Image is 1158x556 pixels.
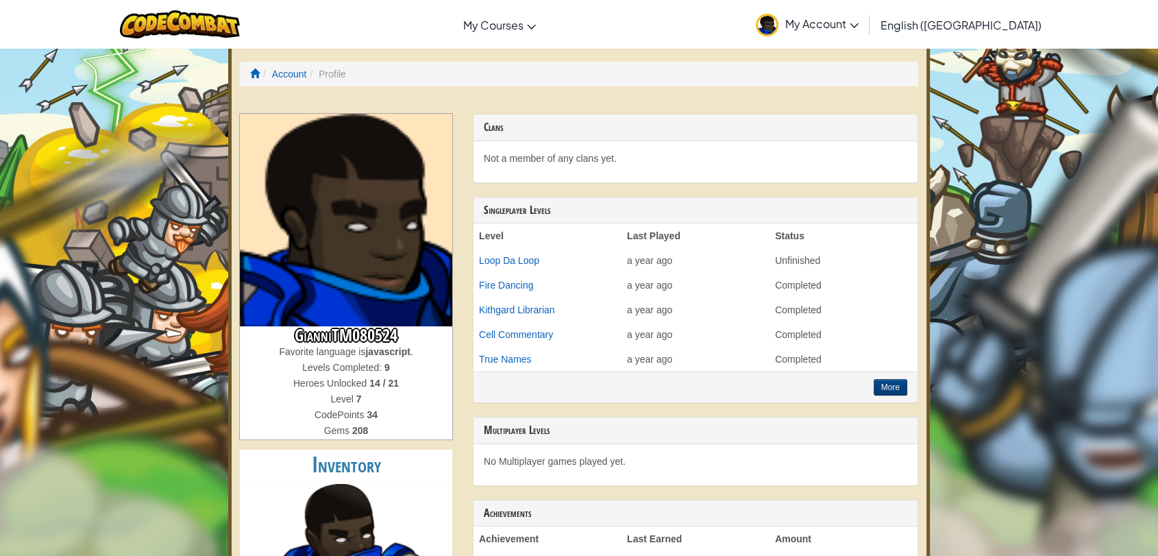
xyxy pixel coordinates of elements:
th: Last Played [621,223,769,248]
td: a year ago [621,298,769,322]
img: CodeCombat logo [120,10,240,38]
a: Account [272,69,307,80]
span: CodePoints [315,409,367,420]
span: Levels Completed: [302,362,384,373]
span: My Courses [463,18,523,32]
span: Favorite language is [279,346,365,357]
strong: 14 / 21 [369,378,399,389]
td: Completed [769,298,917,322]
td: a year ago [621,322,769,347]
h2: Inventory [240,450,452,481]
h3: Clans [484,121,907,134]
h3: Multiplayer Levels [484,424,907,437]
th: Achievement [473,527,621,551]
strong: 9 [384,362,390,373]
a: My Account [749,3,865,46]
th: Last Earned [621,527,769,551]
th: Status [769,223,917,248]
th: Amount [769,527,917,551]
a: My Courses [456,6,543,43]
p: Not a member of any clans yet. [484,152,907,165]
td: a year ago [621,347,769,372]
td: Completed [769,322,917,347]
h3: GianniTM080524 [240,326,452,345]
span: Level [330,394,356,404]
a: Cell Commentary [479,329,553,340]
td: a year ago [621,248,769,273]
h3: Singleplayer Levels [484,204,907,217]
a: Kithgard Librarian [479,304,555,315]
td: a year ago [621,273,769,298]
span: Heroes Unlocked [293,378,369,389]
span: . [410,346,413,357]
td: Completed [769,273,917,298]
h3: Achievements [484,507,907,520]
span: English ([GEOGRAPHIC_DATA]) [880,18,1042,32]
a: True Names [479,354,532,365]
a: English ([GEOGRAPHIC_DATA]) [874,6,1048,43]
strong: 7 [356,394,362,404]
td: Unfinished [769,248,917,273]
strong: 34 [367,409,378,420]
strong: javascript [365,346,410,357]
p: No Multiplayer games played yet. [484,455,907,468]
button: More [874,379,907,396]
img: avatar [756,14,778,36]
a: Loop Da Loop [479,255,539,266]
span: Gems [324,425,352,436]
span: My Account [785,16,859,31]
th: Level [473,223,621,248]
td: Completed [769,347,917,372]
li: Profile [306,67,345,81]
a: Fire Dancing [479,280,533,291]
strong: 208 [352,425,368,436]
